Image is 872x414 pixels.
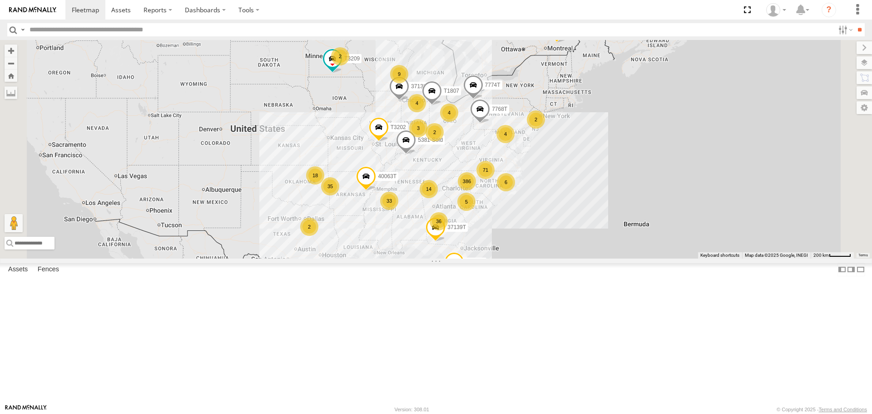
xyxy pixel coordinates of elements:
label: Dock Summary Table to the Right [847,263,856,276]
span: 40063T [378,174,396,180]
label: Fences [33,264,64,276]
span: 7774T [485,82,500,88]
button: Drag Pegman onto the map to open Street View [5,214,23,232]
div: Version: 308.01 [395,407,429,412]
label: Hide Summary Table [856,263,865,276]
div: 386 [458,172,476,190]
div: 6 [497,173,515,191]
div: 2 [527,110,545,129]
span: T1807 [444,88,459,95]
label: Search Query [19,23,26,36]
div: Dwight Wallace [763,3,789,17]
img: rand-logo.svg [9,7,56,13]
span: T3202 [391,125,406,131]
div: 4 [496,125,515,143]
div: 14 [420,180,438,198]
i: ? [822,3,836,17]
div: 3 [409,119,427,137]
div: 71 [476,161,495,179]
div: 18 [306,166,324,185]
div: 2 [426,123,444,141]
label: Assets [4,264,32,276]
button: Keyboard shortcuts [700,252,739,259]
a: Terms (opens in new tab) [858,253,868,257]
span: 37139T [447,224,466,230]
button: Zoom out [5,57,17,70]
label: Dock Summary Table to the Left [837,263,847,276]
div: 2 [300,218,318,236]
div: 36 [430,212,448,230]
span: 37130T [411,83,430,90]
a: Visit our Website [5,405,47,414]
label: Measure [5,86,17,99]
div: 5 [457,193,476,211]
button: Zoom Home [5,70,17,82]
div: 4 [440,104,458,122]
label: Map Settings [857,101,872,114]
div: 4 [408,94,426,112]
span: Map data ©2025 Google, INEGI [745,253,808,258]
div: 2 [331,47,349,65]
a: Terms and Conditions [819,407,867,412]
span: 7768T [492,106,507,113]
span: T3209 [344,56,360,62]
div: 9 [390,65,408,83]
div: 35 [321,177,339,195]
div: 33 [380,192,398,210]
span: 200 km [813,253,829,258]
button: Zoom in [5,45,17,57]
span: 5381-Sold [418,137,443,144]
label: Search Filter Options [835,23,854,36]
div: © Copyright 2025 - [777,407,867,412]
button: Map Scale: 200 km per 45 pixels [811,252,854,259]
